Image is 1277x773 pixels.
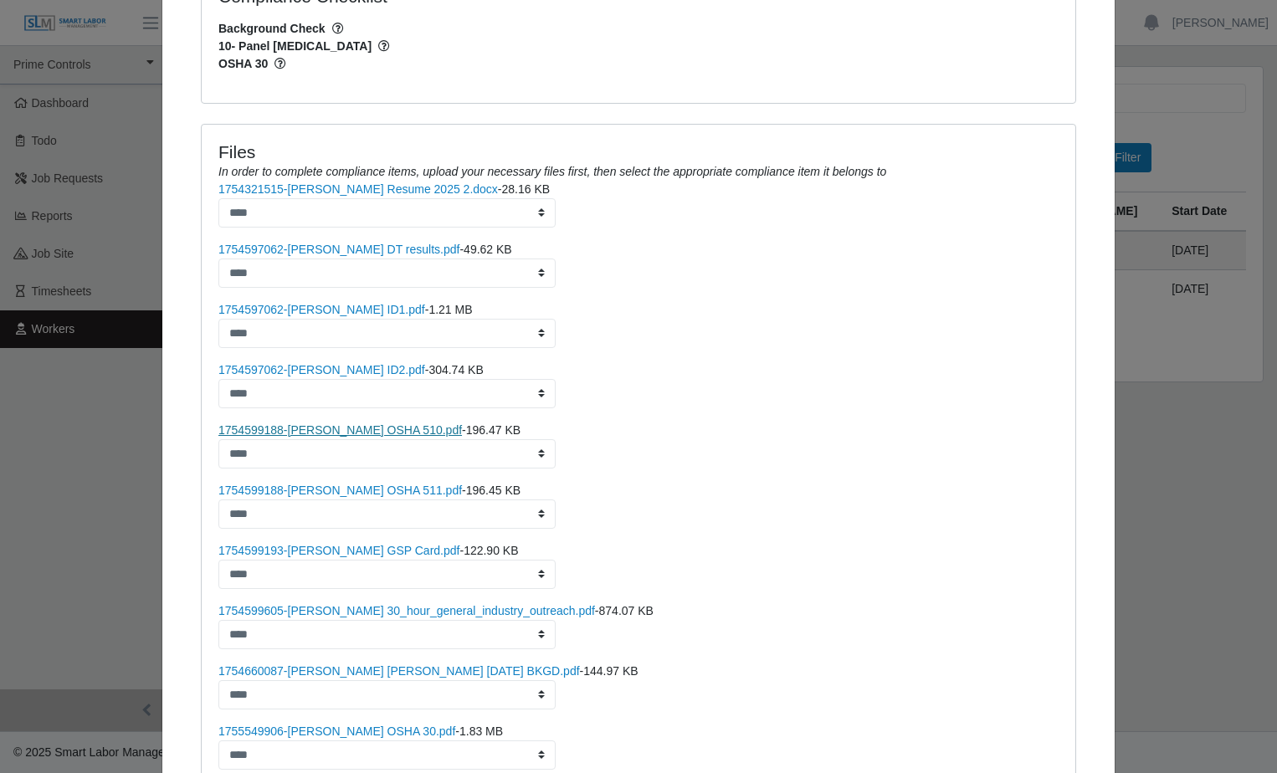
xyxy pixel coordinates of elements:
[218,544,459,557] a: 1754599193-[PERSON_NAME] GSP Card.pdf
[218,422,1059,468] li: -
[502,182,551,196] span: 28.16 KB
[218,243,459,256] a: 1754597062-[PERSON_NAME] DT results.pdf
[583,664,638,678] span: 144.97 KB
[218,303,425,316] a: 1754597062-[PERSON_NAME] ID1.pdf
[218,241,1059,288] li: -
[218,484,462,497] a: 1754599188-[PERSON_NAME] OSHA 511.pdf
[218,423,462,437] a: 1754599188-[PERSON_NAME] OSHA 510.pdf
[218,363,425,376] a: 1754597062-[PERSON_NAME] ID2.pdf
[218,664,580,678] a: 1754660087-[PERSON_NAME] [PERSON_NAME] [DATE] BKGD.pdf
[599,604,654,617] span: 874.07 KB
[466,423,521,437] span: 196.47 KB
[459,724,503,738] span: 1.83 MB
[218,301,1059,348] li: -
[218,165,886,178] i: In order to complete compliance items, upload your necessary files first, then select the appropr...
[218,724,455,738] a: 1755549906-[PERSON_NAME] OSHA 30.pdf
[218,604,595,617] a: 1754599605-[PERSON_NAME] 30_hour_general_industry_outreach.pdf
[218,482,1059,529] li: -
[218,663,1059,709] li: -
[218,181,1059,228] li: -
[218,723,1059,770] li: -
[218,542,1059,589] li: -
[218,361,1059,408] li: -
[218,182,498,196] a: 1754321515-[PERSON_NAME] Resume 2025 2.docx
[466,484,521,497] span: 196.45 KB
[428,363,483,376] span: 304.74 KB
[218,38,1059,55] span: 10- Panel [MEDICAL_DATA]
[218,602,1059,649] li: -
[218,141,1059,162] h4: Files
[428,303,472,316] span: 1.21 MB
[464,243,512,256] span: 49.62 KB
[218,55,1059,73] span: OSHA 30
[464,544,518,557] span: 122.90 KB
